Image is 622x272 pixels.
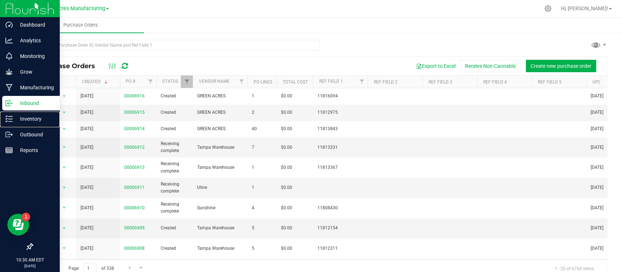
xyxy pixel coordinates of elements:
span: 11813843 [317,125,363,132]
span: Hi, [PERSON_NAME]! [561,5,608,11]
p: Manufacturing [13,83,56,92]
a: Ref Field 5 [537,79,561,85]
a: 00006908 [124,246,145,251]
span: GREEN ACRES [197,125,243,132]
span: select [60,223,69,233]
span: $0.00 [281,125,292,132]
span: [DATE] [591,245,603,252]
span: select [60,142,69,152]
span: 11812975 [317,109,363,116]
a: PO Lines [253,79,272,85]
span: Purchase Orders [54,22,108,28]
a: 00006914 [124,126,145,131]
span: select [60,163,69,173]
span: [DATE] [591,205,603,211]
span: Created [161,225,188,232]
span: [DATE] [591,109,603,116]
div: Manage settings [543,5,552,12]
a: Ref Field 4 [483,79,506,85]
a: Filter [144,75,156,88]
span: select [60,124,69,134]
a: Filter [181,75,193,88]
span: Tampa Warehouse [197,144,243,151]
a: 00006915 [124,110,145,115]
span: Receiving complete [161,181,188,195]
p: Analytics [13,36,56,45]
span: GREEN ACRES [197,109,243,116]
span: $0.00 [281,93,292,100]
span: select [60,91,69,101]
span: Created [161,125,188,132]
span: [DATE] [591,225,603,232]
a: Ref Field 2 [373,79,397,85]
span: [DATE] [81,109,93,116]
span: Receiving complete [161,160,188,174]
a: Vendor Name [199,79,229,84]
span: [DATE] [591,184,603,191]
iframe: Resource center [7,214,29,236]
span: 1 [252,93,272,100]
a: 00006916 [124,93,145,98]
inline-svg: Monitoring [5,53,13,60]
a: 00006911 [124,185,145,190]
a: 00006913 [124,165,145,170]
span: select [60,203,69,213]
span: 11812154 [317,225,363,232]
span: 11813367 [317,164,363,171]
p: Inventory [13,114,56,123]
span: 1 [252,164,272,171]
span: Receiving complete [161,201,188,215]
p: Monitoring [13,52,56,61]
span: [DATE] [81,245,93,252]
span: [DATE] [81,144,93,151]
span: Green Acres Manufacturing [40,5,105,12]
span: $0.00 [281,205,292,211]
span: 7 [252,144,272,151]
span: GREEN ACRES [197,93,243,100]
inline-svg: Reports [5,147,13,154]
span: Tampa Warehouse [197,225,243,232]
span: 4 [252,205,272,211]
span: Created [161,245,188,252]
span: Purchase Orders [38,62,102,70]
a: 00006912 [124,145,145,150]
span: 5 [252,225,272,232]
span: $0.00 [281,245,292,252]
a: PO # [126,79,135,84]
span: 11808430 [317,205,363,211]
p: Inbound [13,99,56,108]
span: select [60,243,69,253]
span: Create new purchase order [531,63,591,69]
span: [DATE] [81,125,93,132]
inline-svg: Outbound [5,131,13,138]
span: 2 [252,109,272,116]
inline-svg: Inbound [5,100,13,107]
span: 40 [252,125,272,132]
p: 10:30 AM EDT [3,257,56,263]
a: Ref Field 1 [319,79,343,84]
inline-svg: Analytics [5,37,13,44]
a: Status [162,79,178,84]
input: Search Purchase Order ID, Vendor Name and Ref Field 1 [32,40,320,51]
span: [DATE] [591,125,603,132]
inline-svg: Manufacturing [5,84,13,91]
iframe: Resource center unread badge [21,213,30,221]
button: Receive Non-Cannabis [460,60,520,72]
span: Tampa Warehouse [197,164,243,171]
span: Sunshine [197,205,243,211]
span: [DATE] [591,144,603,151]
p: [DATE] [3,263,56,269]
span: $0.00 [281,225,292,232]
span: 1 [252,184,272,191]
p: Grow [13,67,56,76]
span: [DATE] [81,205,93,211]
button: Export to Excel [411,60,460,72]
span: 11813331 [317,144,363,151]
span: select [60,183,69,193]
span: $0.00 [281,144,292,151]
span: [DATE] [81,184,93,191]
p: Reports [13,146,56,155]
a: Total Cost [282,79,308,85]
span: $0.00 [281,164,292,171]
span: $0.00 [281,109,292,116]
